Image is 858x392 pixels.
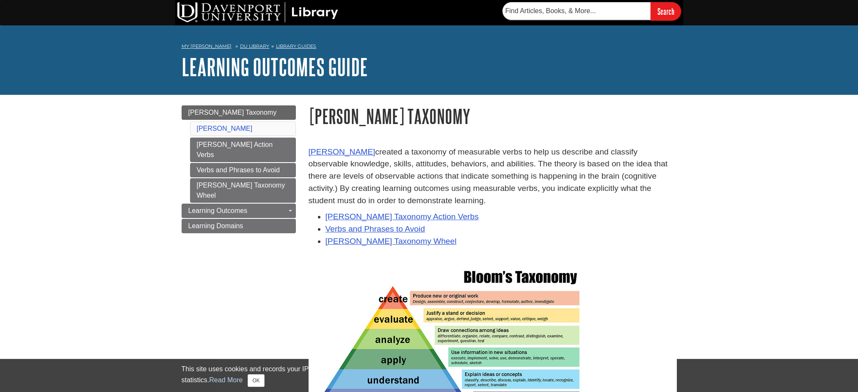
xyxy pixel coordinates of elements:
[182,105,296,120] a: [PERSON_NAME] Taxonomy
[182,54,368,80] a: Learning Outcomes Guide
[309,147,375,156] a: [PERSON_NAME]
[182,43,232,50] a: My [PERSON_NAME]
[502,2,651,20] input: Find Articles, Books, & More...
[190,178,296,203] a: [PERSON_NAME] Taxonomy Wheel
[240,43,269,49] a: DU Library
[309,105,677,127] h1: [PERSON_NAME] Taxonomy
[182,204,296,218] a: Learning Outcomes
[188,222,243,229] span: Learning Domains
[309,146,677,207] p: created a taxonomy of measurable verbs to help us describe and classify observable knowledge, ski...
[182,41,677,54] nav: breadcrumb
[197,125,253,132] a: [PERSON_NAME]
[190,163,296,177] a: Verbs and Phrases to Avoid
[502,2,681,20] form: Searches DU Library's articles, books, and more
[326,237,457,246] a: [PERSON_NAME] Taxonomy Wheel
[182,105,296,233] div: Guide Page Menu
[188,109,277,116] span: [PERSON_NAME] Taxonomy
[651,2,681,20] input: Search
[326,212,479,221] a: [PERSON_NAME] Taxonomy Action Verbs
[182,219,296,233] a: Learning Domains
[190,138,296,162] a: [PERSON_NAME] Action Verbs
[188,207,248,214] span: Learning Outcomes
[326,224,425,233] a: Verbs and Phrases to Avoid
[177,2,338,22] img: DU Library
[209,376,243,384] a: Read More
[248,374,264,387] button: Close
[182,364,677,387] div: This site uses cookies and records your IP address for usage statistics. Additionally, we use Goo...
[276,43,316,49] a: Library Guides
